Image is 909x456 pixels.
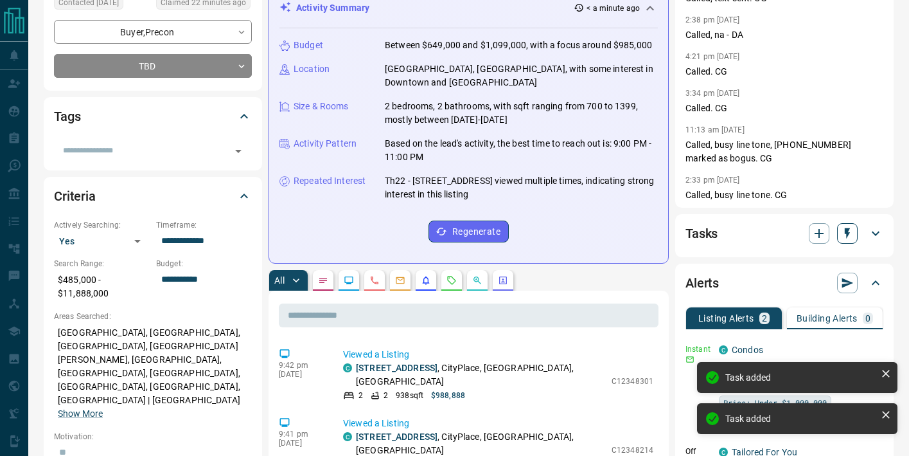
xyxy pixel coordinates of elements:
p: 2 [762,314,767,323]
h2: Tasks [685,223,718,244]
p: C12348301 [612,376,653,387]
p: 0 [865,314,870,323]
a: Condos [732,345,763,355]
svg: Agent Actions [498,275,508,286]
p: 9:41 pm [279,430,324,439]
svg: Requests [446,275,457,286]
p: 2 [384,390,388,401]
div: Criteria [54,181,252,212]
button: Show More [58,407,103,421]
div: TBD [54,54,252,78]
h2: Criteria [54,186,96,206]
p: Actively Searching: [54,219,150,231]
p: Budget: [156,258,252,269]
p: 3:34 pm [DATE] [685,89,740,98]
button: Open [229,142,247,160]
svg: Listing Alerts [421,275,431,286]
p: Based on the lead's activity, the best time to reach out is: 9:00 PM - 11:00 PM [385,137,658,164]
p: Timeframe: [156,219,252,231]
p: Th22 - [STREET_ADDRESS] viewed multiple times, indicating strong interest in this listing [385,174,658,201]
div: Tags [54,101,252,132]
p: 11:13 am [DATE] [685,125,745,134]
div: Yes [54,231,150,251]
p: Size & Rooms [294,100,349,113]
p: Viewed a Listing [343,417,653,430]
p: Location [294,62,330,76]
p: Activity Pattern [294,137,357,150]
p: Called. CG [685,102,883,115]
p: $988,888 [431,390,465,401]
p: [DATE] [279,439,324,448]
div: condos.ca [343,363,352,372]
p: Budget [294,39,323,52]
p: 2:38 pm [DATE] [685,15,740,24]
button: Regenerate [428,221,509,242]
p: [GEOGRAPHIC_DATA], [GEOGRAPHIC_DATA], [GEOGRAPHIC_DATA], [GEOGRAPHIC_DATA][PERSON_NAME], [GEOGRAP... [54,322,252,424]
p: Activity Summary [296,1,369,15]
p: Called, na - DA [685,28,883,42]
p: [GEOGRAPHIC_DATA], [GEOGRAPHIC_DATA], with some interest in Downtown and [GEOGRAPHIC_DATA] [385,62,658,89]
p: Motivation: [54,431,252,442]
p: Called, busy line tone, [PHONE_NUMBER] marked as bogus. CG [685,138,883,165]
p: 2:33 pm [DATE] [685,176,740,185]
p: C12348214 [612,444,653,456]
h2: Tags [54,106,80,127]
div: Task added [725,372,876,383]
p: Areas Searched: [54,311,252,322]
div: Buyer , Precon [54,20,252,44]
p: 2 bedrooms, 2 bathrooms, with sqft ranging from 700 to 1399, mostly between [DATE]-[DATE] [385,100,658,127]
p: Viewed a Listing [343,348,653,361]
svg: Email [685,355,694,364]
svg: Notes [318,275,328,286]
a: [STREET_ADDRESS] [356,363,437,373]
p: Called, busy line tone. CG [685,188,883,202]
p: , CityPlace, [GEOGRAPHIC_DATA], [GEOGRAPHIC_DATA] [356,361,605,388]
p: Listing Alerts [698,314,754,323]
p: Building Alerts [797,314,858,323]
h2: Alerts [685,273,719,293]
svg: Emails [395,275,405,286]
div: Alerts [685,268,883,298]
div: Task added [725,414,876,424]
p: Instant [685,343,711,355]
p: < a minute ago [587,3,640,14]
div: Tasks [685,218,883,249]
p: 4:21 pm [DATE] [685,52,740,61]
div: condos.ca [343,432,352,441]
p: [DATE] [279,370,324,379]
div: condos.ca [719,345,728,354]
p: Search Range: [54,258,150,269]
a: [STREET_ADDRESS] [356,432,437,442]
p: Between $649,000 and $1,099,000, with a focus around $985,000 [385,39,652,52]
svg: Opportunities [472,275,482,286]
p: 9:42 pm [279,361,324,370]
p: All [274,276,285,285]
p: 938 sqft [396,390,423,401]
p: Called. CG [685,65,883,78]
svg: Lead Browsing Activity [344,275,354,286]
p: 2 [358,390,363,401]
svg: Calls [369,275,380,286]
p: Repeated Interest [294,174,366,188]
p: $485,000 - $11,888,000 [54,269,150,304]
